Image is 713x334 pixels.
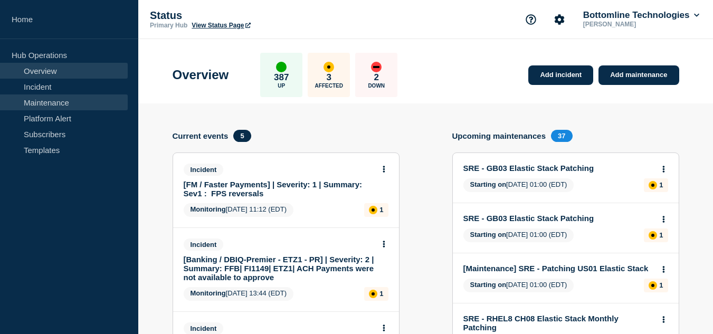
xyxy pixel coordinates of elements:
p: 387 [274,72,289,83]
p: 1 [379,206,383,214]
p: Status [150,9,361,22]
span: Monitoring [191,289,226,297]
a: SRE - RHEL8 CH08 Elastic Stack Monthly Patching [463,314,654,332]
div: up [276,62,287,72]
span: Starting on [470,231,507,238]
p: 1 [659,181,663,189]
button: Account settings [548,8,571,31]
span: [DATE] 11:12 (EDT) [184,203,294,217]
span: Starting on [470,180,507,188]
a: SRE - GB03 Elastic Stack Patching [463,214,654,223]
span: 5 [233,130,251,142]
p: Affected [315,83,343,89]
a: Add incident [528,65,593,85]
div: affected [369,206,377,214]
h1: Overview [173,68,229,82]
h4: Current events [173,131,229,140]
span: Starting on [470,281,507,289]
div: affected [324,62,334,72]
span: [DATE] 01:00 (EDT) [463,228,574,242]
button: Bottomline Technologies [581,10,701,21]
p: 1 [659,281,663,289]
a: [FM / Faster Payments] | Severity: 1 | Summary: Sev1 : FPS reversals [184,180,374,198]
p: 2 [374,72,379,83]
span: 37 [551,130,572,142]
span: [DATE] 01:00 (EDT) [463,178,574,192]
p: 1 [659,231,663,239]
a: SRE - GB03 Elastic Stack Patching [463,164,654,173]
span: [DATE] 13:44 (EDT) [184,287,294,301]
p: Down [368,83,385,89]
span: [DATE] 01:00 (EDT) [463,279,574,292]
p: 3 [327,72,331,83]
div: affected [649,281,657,290]
p: Up [278,83,285,89]
button: Support [520,8,542,31]
h4: Upcoming maintenances [452,131,546,140]
a: [Banking / DBIQ-Premier - ETZ1 - PR] | Severity: 2 | Summary: FFB| FI1149| ETZ1| ACH Payments wer... [184,255,374,282]
span: Monitoring [191,205,226,213]
p: 1 [379,290,383,298]
a: Add maintenance [598,65,679,85]
a: [Maintenance] SRE - Patching US01 Elastic Stack [463,264,654,273]
p: [PERSON_NAME] [581,21,691,28]
div: affected [649,231,657,240]
a: View Status Page [192,22,250,29]
div: down [371,62,382,72]
span: Incident [184,238,224,251]
div: affected [649,181,657,189]
span: Incident [184,164,224,176]
div: affected [369,290,377,298]
p: Primary Hub [150,22,187,29]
